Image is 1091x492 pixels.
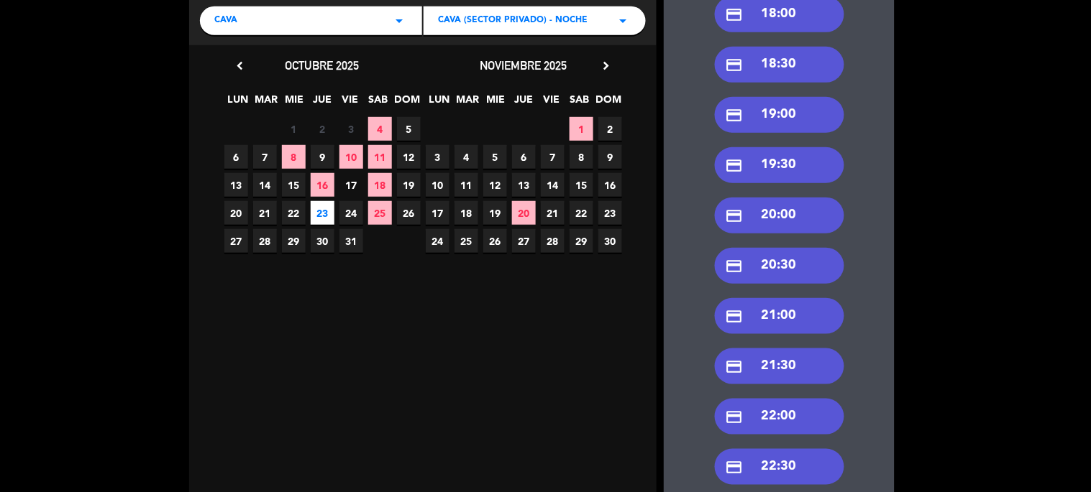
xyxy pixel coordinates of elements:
i: credit_card [726,207,744,225]
span: 30 [311,229,334,253]
i: credit_card [726,408,744,426]
span: LUN [227,91,250,115]
span: 2 [311,117,334,141]
div: 18:30 [715,47,844,83]
span: 28 [541,229,565,253]
span: 19 [397,173,421,197]
span: 7 [253,145,277,169]
span: 10 [339,145,363,169]
span: 25 [368,201,392,225]
span: MIE [484,91,508,115]
span: CAVA [214,14,237,28]
span: 6 [512,145,536,169]
span: 18 [455,201,478,225]
i: chevron_right [598,58,613,73]
i: credit_card [726,307,744,325]
span: SAB [367,91,391,115]
span: 12 [483,173,507,197]
span: 16 [598,173,622,197]
div: 22:30 [715,449,844,485]
span: 30 [598,229,622,253]
span: 8 [570,145,593,169]
span: 3 [339,117,363,141]
span: 31 [339,229,363,253]
span: 6 [224,145,248,169]
span: 21 [253,201,277,225]
span: 5 [397,117,421,141]
span: 22 [282,201,306,225]
span: 7 [541,145,565,169]
span: VIE [339,91,362,115]
span: 14 [253,173,277,197]
span: 29 [282,229,306,253]
i: chevron_left [232,58,247,73]
span: 15 [570,173,593,197]
span: JUE [311,91,334,115]
i: credit_card [726,157,744,175]
span: 25 [455,229,478,253]
i: credit_card [726,6,744,24]
i: credit_card [726,458,744,476]
div: 20:30 [715,248,844,284]
i: credit_card [726,56,744,74]
i: arrow_drop_down [614,12,631,29]
span: MIE [283,91,306,115]
span: 21 [541,201,565,225]
div: 21:30 [715,348,844,384]
span: 11 [455,173,478,197]
span: DOM [596,91,620,115]
span: 18 [368,173,392,197]
span: 29 [570,229,593,253]
i: arrow_drop_down [391,12,408,29]
i: credit_card [726,257,744,275]
span: 10 [426,173,449,197]
div: 20:00 [715,198,844,233]
span: DOM [395,91,419,115]
span: MAR [456,91,480,115]
span: 15 [282,173,306,197]
span: 20 [512,201,536,225]
span: 17 [339,173,363,197]
span: noviembre 2025 [480,58,567,73]
span: 26 [397,201,421,225]
span: 2 [598,117,622,141]
span: 19 [483,201,507,225]
span: 16 [311,173,334,197]
span: 23 [311,201,334,225]
span: 22 [570,201,593,225]
span: octubre 2025 [286,58,360,73]
span: 27 [224,229,248,253]
span: 28 [253,229,277,253]
span: SAB [568,91,592,115]
span: 12 [397,145,421,169]
span: 5 [483,145,507,169]
div: 19:00 [715,97,844,133]
span: 9 [311,145,334,169]
i: credit_card [726,106,744,124]
span: JUE [512,91,536,115]
span: 8 [282,145,306,169]
span: 14 [541,173,565,197]
span: 3 [426,145,449,169]
div: 21:00 [715,298,844,334]
span: 17 [426,201,449,225]
span: 4 [455,145,478,169]
span: 20 [224,201,248,225]
span: 24 [426,229,449,253]
div: 22:00 [715,399,844,435]
span: 9 [598,145,622,169]
span: 4 [368,117,392,141]
span: MAR [255,91,278,115]
span: 27 [512,229,536,253]
span: 1 [282,117,306,141]
span: 26 [483,229,507,253]
span: 13 [512,173,536,197]
span: 11 [368,145,392,169]
span: 23 [598,201,622,225]
span: LUN [428,91,452,115]
span: Cava (Sector Privado) - Noche [438,14,588,28]
span: VIE [540,91,564,115]
span: 1 [570,117,593,141]
div: 19:30 [715,147,844,183]
i: credit_card [726,358,744,376]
